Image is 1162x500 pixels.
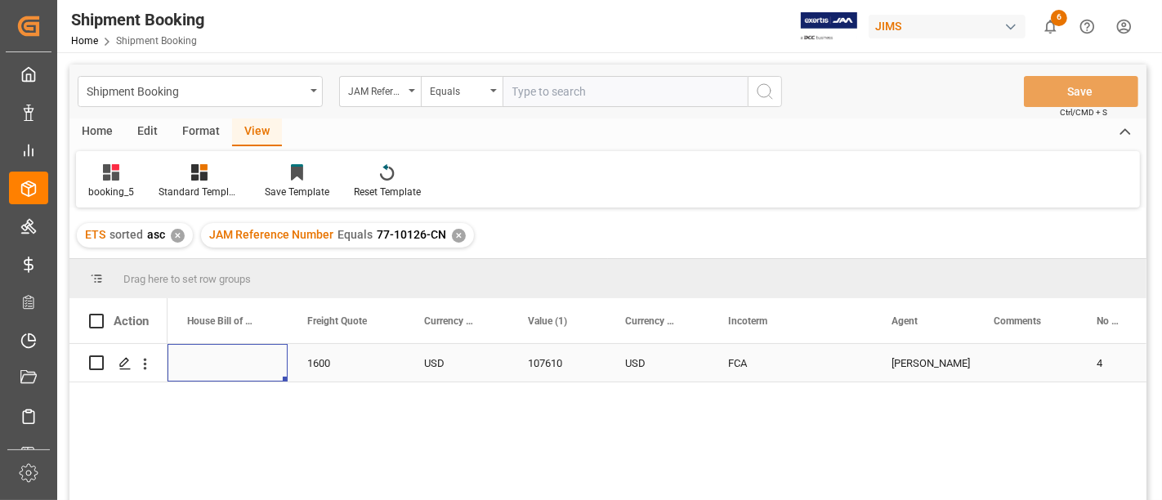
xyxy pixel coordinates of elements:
span: Currency (freight quote) [424,315,474,327]
span: Incoterm [728,315,767,327]
div: 107610 [508,344,606,382]
span: Agent [892,315,918,327]
div: USD [606,344,708,382]
div: Equals [430,80,485,99]
div: FCA [708,344,872,382]
div: JAM Reference Number [348,80,404,99]
span: Currency for Value (1) [625,315,674,327]
input: Type to search [503,76,748,107]
div: [PERSON_NAME] [892,345,954,382]
div: Press SPACE to select this row. [69,344,168,382]
span: Drag here to set row groups [123,273,251,285]
span: asc [147,228,165,241]
div: Shipment Booking [87,80,305,100]
div: Reset Template [354,185,421,199]
span: Ctrl/CMD + S [1060,106,1107,118]
button: search button [748,76,782,107]
span: 6 [1051,10,1067,26]
img: Exertis%20JAM%20-%20Email%20Logo.jpg_1722504956.jpg [801,12,857,41]
div: Action [114,314,149,328]
span: ETS [85,228,105,241]
button: JIMS [869,11,1032,42]
span: Comments [994,315,1041,327]
a: Home [71,35,98,47]
button: Help Center [1069,8,1106,45]
div: 4 [1077,344,1159,382]
div: Save Template [265,185,329,199]
button: open menu [421,76,503,107]
div: 1600 [288,344,404,382]
div: Format [170,118,232,146]
div: Standard Templates [159,185,240,199]
div: USD [404,344,508,382]
div: booking_5 [88,185,134,199]
div: ✕ [452,229,466,243]
span: No Of Lines [1097,315,1124,327]
button: open menu [339,76,421,107]
div: Shipment Booking [71,7,204,32]
span: Value (1) [528,315,567,327]
span: sorted [109,228,143,241]
span: House Bill of Lading Number [187,315,253,327]
div: JIMS [869,15,1026,38]
div: Edit [125,118,170,146]
button: show 6 new notifications [1032,8,1069,45]
div: View [232,118,282,146]
div: Home [69,118,125,146]
button: open menu [78,76,323,107]
div: ✕ [171,229,185,243]
span: Equals [337,228,373,241]
span: 77-10126-CN [377,228,446,241]
button: Save [1024,76,1138,107]
span: Freight Quote [307,315,367,327]
span: JAM Reference Number [209,228,333,241]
